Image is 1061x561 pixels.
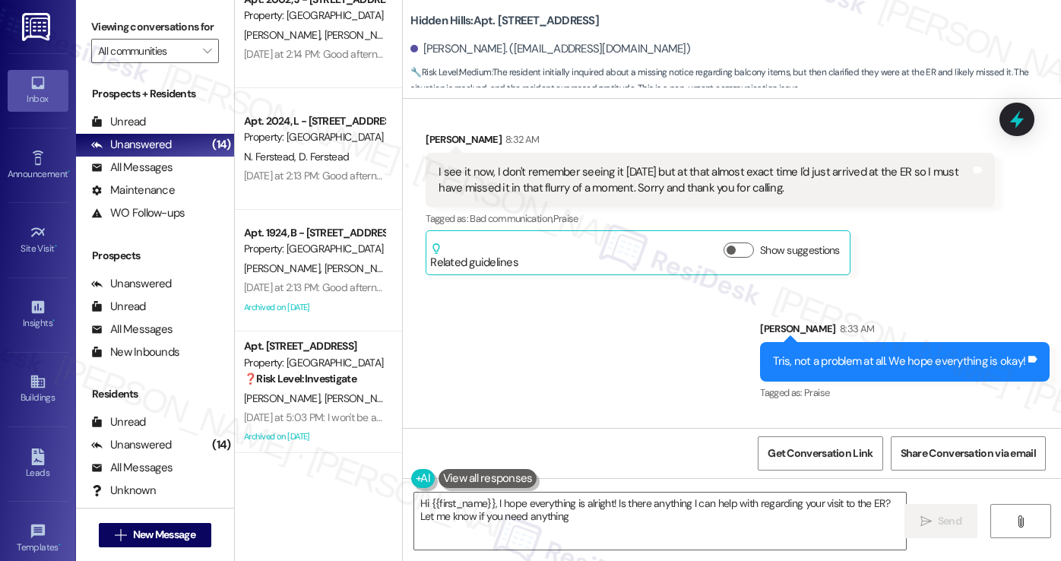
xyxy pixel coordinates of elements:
span: [PERSON_NAME] [325,391,401,405]
span: [PERSON_NAME] [325,28,401,42]
div: Related guidelines [430,242,518,271]
div: Tris, not a problem at all. We hope everything is okay! [773,353,1025,369]
button: Share Conversation via email [891,436,1046,471]
div: WO Follow-ups [91,205,185,221]
div: All Messages [91,160,173,176]
div: [DATE] at 5:03 PM: I won't be able to make it due to a medical appointment, but thank you! Hopefu... [244,410,808,424]
span: D. Ferstead [299,150,349,163]
span: Praise [553,212,578,225]
div: Apt. [STREET_ADDRESS] [244,338,385,354]
div: Unknown [91,483,156,499]
span: • [68,166,70,177]
button: Send [904,504,978,538]
div: 8:33 AM [836,321,874,337]
div: Unread [91,414,146,430]
div: I see it now, I don't remember seeing it [DATE] but at that almost exact time I'd just arrived at... [439,164,971,197]
b: Hidden Hills: Apt. [STREET_ADDRESS] [410,13,599,29]
label: Viewing conversations for [91,15,219,39]
span: [PERSON_NAME] [244,261,325,275]
span: : The resident initially inquired about a missing notice regarding balcony items, but then clarif... [410,65,1061,97]
img: ResiDesk Logo [22,13,53,41]
div: Apt. 2024, L - [STREET_ADDRESS] [244,113,385,129]
div: All Messages [91,460,173,476]
span: • [55,241,57,252]
div: Property: [GEOGRAPHIC_DATA] [244,8,385,24]
strong: 🔧 Risk Level: Medium [410,66,491,78]
div: [PERSON_NAME] [760,321,1050,342]
div: Property: [GEOGRAPHIC_DATA] [244,129,385,145]
div: [PERSON_NAME] [426,132,995,153]
span: • [52,315,55,326]
div: Property: [GEOGRAPHIC_DATA] [244,355,385,371]
a: Insights • [8,294,68,335]
input: All communities [98,39,195,63]
div: Unanswered [91,437,172,453]
span: N. Ferstead [244,150,299,163]
a: Buildings [8,369,68,410]
div: Unread [91,114,146,130]
i:  [115,529,126,541]
div: Apt. 1924, B - [STREET_ADDRESS] [244,225,385,241]
div: [PERSON_NAME]. ([EMAIL_ADDRESS][DOMAIN_NAME]) [410,41,690,57]
div: Prospects [76,248,234,264]
span: Bad communication , [470,212,553,225]
i:  [920,515,932,528]
span: Share Conversation via email [901,445,1036,461]
div: 8:32 AM [502,132,539,147]
div: Residents [76,386,234,402]
span: [PERSON_NAME] [325,261,401,275]
div: Tagged as: [426,208,995,230]
label: Show suggestions [760,242,840,258]
div: Archived on [DATE] [242,427,386,446]
i:  [1015,515,1026,528]
span: Praise [804,386,829,399]
div: (14) [208,133,234,157]
a: Inbox [8,70,68,111]
div: Property: [GEOGRAPHIC_DATA] [244,241,385,257]
button: New Message [99,523,211,547]
a: Templates • [8,518,68,559]
div: Archived on [DATE] [242,298,386,317]
span: Get Conversation Link [768,445,873,461]
button: Get Conversation Link [758,436,882,471]
div: All Messages [91,322,173,338]
a: Site Visit • [8,220,68,261]
div: New Inbounds [91,344,179,360]
strong: ❓ Risk Level: Investigate [244,372,356,385]
span: [PERSON_NAME] [244,391,325,405]
div: (14) [208,433,234,457]
div: Unread [91,299,146,315]
div: Maintenance [91,182,175,198]
div: Prospects + Residents [76,86,234,102]
span: Send [938,513,961,529]
span: [PERSON_NAME] [244,28,325,42]
div: Unanswered [91,137,172,153]
textarea: Hi {{first_name}}, I hope everything is alright! Is there anything I can help with regarding your... [414,493,906,550]
span: New Message [133,527,195,543]
a: Leads [8,444,68,485]
i:  [203,45,211,57]
div: Tagged as: [760,382,1050,404]
div: Unanswered [91,276,172,292]
span: • [59,540,61,550]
